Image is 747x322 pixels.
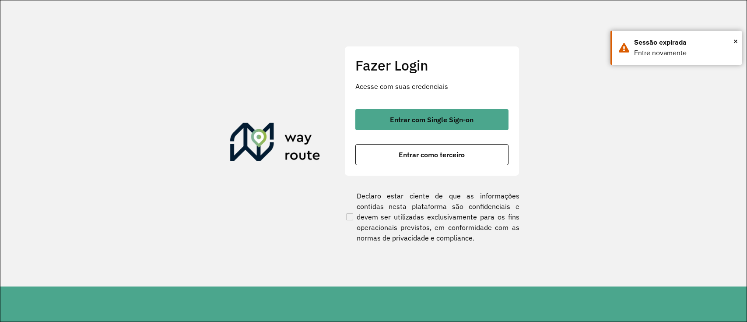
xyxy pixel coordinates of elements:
[355,144,509,165] button: button
[390,116,473,123] span: Entrar com Single Sign-on
[733,35,738,48] span: ×
[355,81,509,92] p: Acesse com suas credenciais
[634,37,735,48] div: Sessão expirada
[634,48,735,58] div: Entre novamente
[355,57,509,74] h2: Fazer Login
[355,109,509,130] button: button
[230,123,320,165] img: Roteirizador AmbevTech
[399,151,465,158] span: Entrar como terceiro
[733,35,738,48] button: Close
[344,191,519,243] label: Declaro estar ciente de que as informações contidas nesta plataforma são confidenciais e devem se...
